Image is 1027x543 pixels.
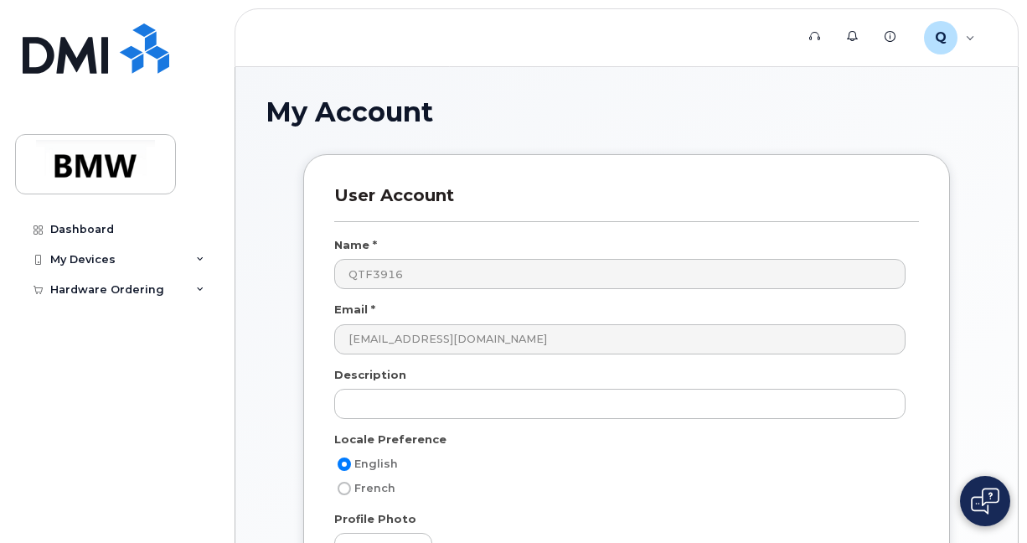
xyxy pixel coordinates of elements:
[338,482,351,495] input: French
[354,482,395,494] span: French
[334,367,406,383] label: Description
[971,488,999,515] img: Open chat
[334,237,377,253] label: Name *
[354,458,398,470] span: English
[334,511,416,527] label: Profile Photo
[334,432,446,447] label: Locale Preference
[334,302,375,318] label: Email *
[338,458,351,471] input: English
[266,97,988,127] h1: My Account
[334,185,919,221] h3: User Account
